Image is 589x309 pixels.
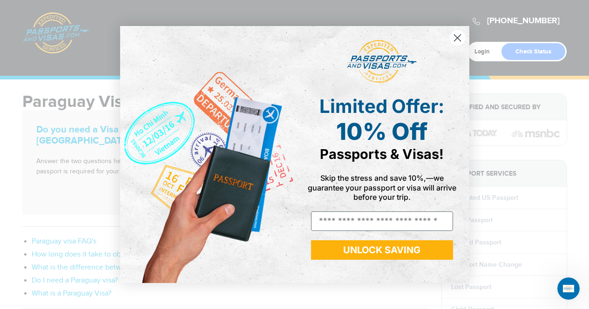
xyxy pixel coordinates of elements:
[557,277,580,300] iframe: Intercom live chat
[336,118,427,145] span: 10% Off
[120,26,295,283] img: de9cda0d-0715-46ca-9a25-073762a91ba7.png
[308,173,456,201] span: Skip the stress and save 10%,—we guarantee your passport or visa will arrive before your trip.
[311,240,453,260] button: UNLOCK SAVING
[347,40,417,84] img: passports and visas
[319,95,444,118] span: Limited Offer:
[320,146,444,162] span: Passports & Visas!
[449,30,466,46] button: Close dialog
